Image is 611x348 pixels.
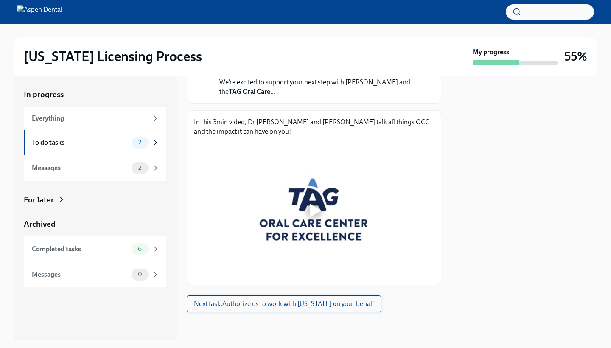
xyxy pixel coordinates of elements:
[187,295,381,312] button: Next task:Authorize us to work with [US_STATE] on your behalf
[24,262,166,287] a: Messages0
[32,114,149,123] div: Everything
[473,48,509,57] strong: My progress
[24,130,166,155] a: To do tasks2
[194,300,374,308] span: Next task : Authorize us to work with [US_STATE] on your behalf
[564,49,587,64] h3: 55%
[24,89,166,100] a: In progress
[24,236,166,262] a: Completed tasks6
[32,138,128,147] div: To do tasks
[24,155,166,181] a: Messages2
[219,78,417,96] p: We’re excited to support your next step with [PERSON_NAME] and the ...
[24,107,166,130] a: Everything
[24,194,166,205] a: For later
[24,219,166,230] a: Archived
[229,87,270,95] strong: TAG Oral Care
[32,270,128,279] div: Messages
[24,48,202,65] h2: [US_STATE] Licensing Process
[133,139,146,146] span: 2
[133,246,147,252] span: 6
[133,271,147,278] span: 0
[194,118,434,136] p: In this 3min video, Dr [PERSON_NAME] and [PERSON_NAME] talk all things OCC and the impact it can ...
[32,244,128,254] div: Completed tasks
[24,194,54,205] div: For later
[32,163,128,173] div: Messages
[17,5,62,19] img: Aspen Dental
[133,165,146,171] span: 2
